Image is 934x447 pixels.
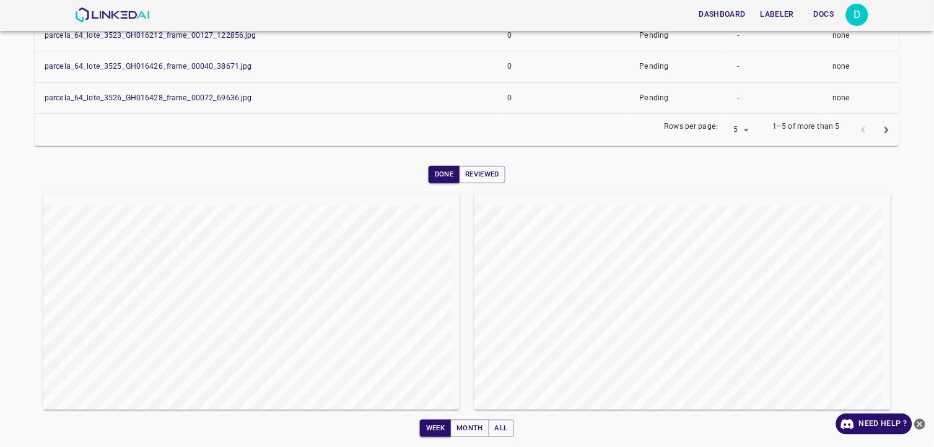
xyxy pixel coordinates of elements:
button: Done [429,166,460,183]
td: none [823,20,899,51]
td: none [823,51,899,83]
button: Dashboard [694,4,751,25]
button: close-help [912,414,928,435]
p: 1–5 of more than 5 [773,121,840,132]
button: next page [875,119,898,142]
td: - [728,51,823,83]
a: Docs [801,2,846,27]
td: Pending [630,20,728,51]
button: All [489,420,514,437]
div: D [846,4,868,26]
button: Reviewed [459,166,505,183]
td: 0 [498,82,630,114]
img: LinkedAI [75,7,150,22]
a: Labeler [753,2,801,27]
td: 0 [498,20,630,51]
td: - [728,20,823,51]
button: Open settings [846,4,868,26]
button: Week [420,420,451,437]
a: Dashboard [692,2,753,27]
a: Need Help ? [836,414,912,435]
p: Rows per page: [665,121,718,132]
td: none [823,82,899,114]
td: 0 [498,51,630,83]
a: parcela_64_lote_3526_GH016428_frame_00072_69636.jpg [45,93,252,102]
a: parcela_64_lote_3523_GH016212_frame_00127_122856.jpg [45,31,256,40]
td: Pending [630,82,728,114]
div: 5 [723,122,753,139]
td: Pending [630,51,728,83]
button: Labeler [756,4,799,25]
button: Docs [804,4,844,25]
a: parcela_64_lote_3525_GH016426_frame_00040_38671.jpg [45,62,252,71]
button: Month [450,420,489,437]
td: - [728,82,823,114]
